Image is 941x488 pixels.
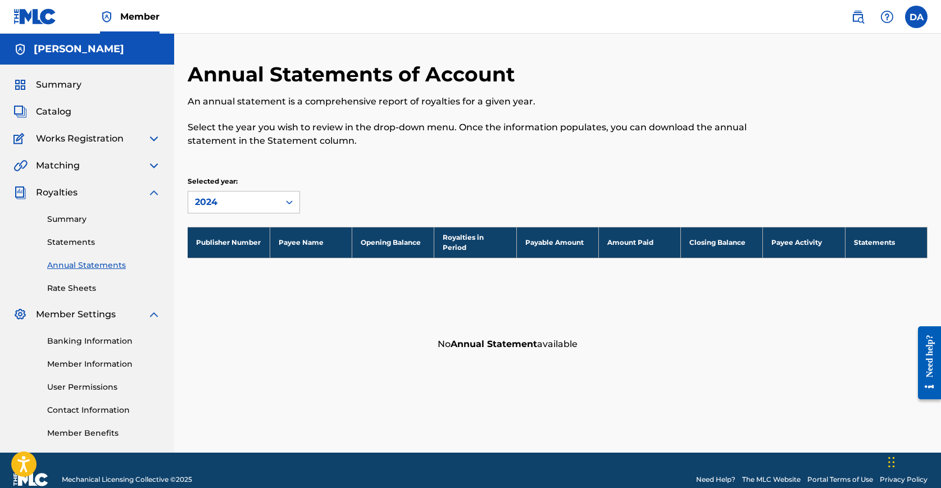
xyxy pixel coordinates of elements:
[36,159,80,172] span: Matching
[13,43,27,56] img: Accounts
[147,159,161,172] img: expand
[36,132,124,145] span: Works Registration
[47,236,161,248] a: Statements
[195,195,272,209] div: 2024
[905,6,928,28] div: User Menu
[13,159,28,172] img: Matching
[516,227,598,258] th: Payable Amount
[13,308,27,321] img: Member Settings
[270,227,352,258] th: Payee Name
[742,475,801,485] a: The MLC Website
[880,10,894,24] img: help
[845,227,927,258] th: Statements
[34,43,124,56] h5: Dylan Andre
[47,381,161,393] a: User Permissions
[47,358,161,370] a: Member Information
[434,227,516,258] th: Royalties in Period
[188,62,521,87] h2: Annual Statements of Account
[188,176,300,186] p: Selected year:
[147,308,161,321] img: expand
[13,105,71,118] a: CatalogCatalog
[36,78,81,92] span: Summary
[147,132,161,145] img: expand
[47,259,161,271] a: Annual Statements
[807,475,873,485] a: Portal Terms of Use
[13,8,57,25] img: MLC Logo
[432,332,928,357] div: No available
[47,427,161,439] a: Member Benefits
[847,6,869,28] a: Public Search
[47,335,161,347] a: Banking Information
[888,445,895,479] div: Drag
[763,227,845,258] th: Payee Activity
[36,105,71,118] span: Catalog
[188,95,757,108] p: An annual statement is a comprehensive report of royalties for a given year.
[13,132,28,145] img: Works Registration
[100,10,113,24] img: Top Rightsholder
[36,186,78,199] span: Royalties
[451,339,537,349] strong: Annual Statement
[13,78,81,92] a: SummarySummary
[13,186,27,199] img: Royalties
[681,227,763,258] th: Closing Balance
[188,227,270,258] th: Publisher Number
[598,227,680,258] th: Amount Paid
[36,308,116,321] span: Member Settings
[47,404,161,416] a: Contact Information
[47,213,161,225] a: Summary
[13,105,27,118] img: Catalog
[13,473,48,486] img: logo
[147,186,161,199] img: expand
[47,282,161,294] a: Rate Sheets
[851,10,865,24] img: search
[696,475,735,485] a: Need Help?
[876,6,898,28] div: Help
[885,434,941,488] iframe: Chat Widget
[880,475,928,485] a: Privacy Policy
[910,318,941,408] iframe: Resource Center
[62,475,192,485] span: Mechanical Licensing Collective © 2025
[13,78,27,92] img: Summary
[120,10,160,23] span: Member
[352,227,434,258] th: Opening Balance
[188,121,757,148] p: Select the year you wish to review in the drop-down menu. Once the information populates, you can...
